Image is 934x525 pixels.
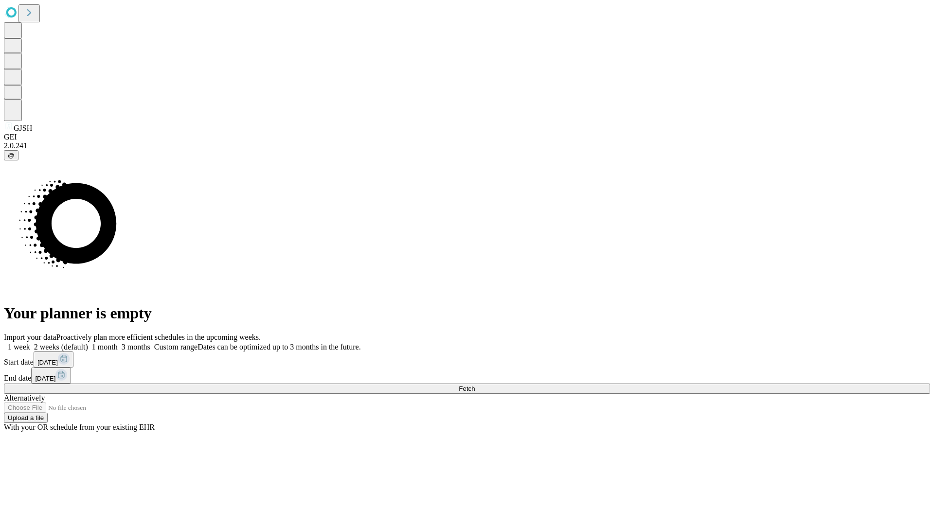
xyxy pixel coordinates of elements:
span: Fetch [459,385,475,392]
span: [DATE] [35,375,55,382]
span: Proactively plan more efficient schedules in the upcoming weeks. [56,333,261,341]
div: Start date [4,351,930,367]
div: GEI [4,133,930,141]
span: Import your data [4,333,56,341]
span: 3 months [122,343,150,351]
span: GJSH [14,124,32,132]
span: 1 month [92,343,118,351]
span: [DATE] [37,359,58,366]
span: Custom range [154,343,198,351]
button: Upload a file [4,413,48,423]
div: End date [4,367,930,384]
button: Fetch [4,384,930,394]
button: @ [4,150,18,160]
span: With your OR schedule from your existing EHR [4,423,155,431]
h1: Your planner is empty [4,304,930,322]
span: Dates can be optimized up to 3 months in the future. [198,343,360,351]
div: 2.0.241 [4,141,930,150]
button: [DATE] [31,367,71,384]
span: @ [8,152,15,159]
span: Alternatively [4,394,45,402]
span: 1 week [8,343,30,351]
span: 2 weeks (default) [34,343,88,351]
button: [DATE] [34,351,73,367]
